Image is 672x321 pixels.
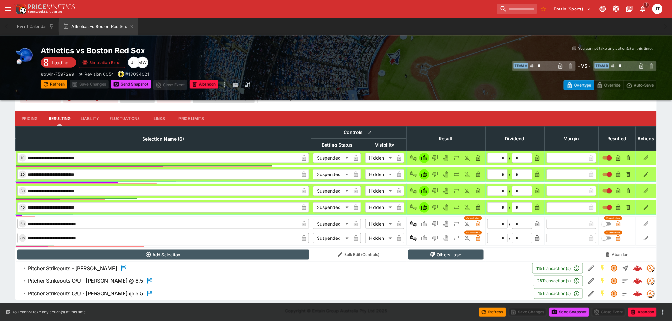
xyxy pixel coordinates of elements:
div: bwin [118,71,124,77]
button: Push [452,219,462,229]
span: Overridden [466,231,480,235]
img: tradingmodel [647,290,654,297]
button: Price Limits [174,111,209,126]
button: Liability [76,111,104,126]
div: 67e05213-8fad-48ba-af6d-e7a97230bd73 [633,277,642,285]
div: Hidden [365,186,394,196]
th: Margin [545,126,599,151]
div: / [509,221,511,227]
button: Void [441,233,451,243]
span: Mark an event as closed and abandoned. [628,308,657,315]
span: Team B [595,63,609,69]
button: Pricing [15,111,44,126]
div: Joshua Thomson [652,4,662,14]
button: Resulting [44,111,76,126]
button: Void [441,186,451,196]
button: Win [419,219,429,229]
button: Add Selection [17,250,309,260]
button: Eliminated In Play [462,186,473,196]
span: Mark an event as closed and abandoned. [190,81,218,87]
div: Hidden [365,169,394,180]
button: Totals [620,288,631,299]
button: Abandon [601,250,634,260]
div: Hidden [365,219,394,229]
div: Suspended [313,153,351,163]
span: 10 [19,156,26,160]
button: more [221,80,229,90]
button: Win [419,169,429,180]
button: SGM Enabled [597,288,608,299]
button: Bulk edit [366,128,374,137]
button: Eliminated In Play [462,202,473,213]
span: 20 [19,172,26,177]
div: Suspended [313,219,351,229]
div: / [509,235,511,242]
p: Revision 6054 [84,71,114,77]
div: Suspended [313,202,351,213]
button: Push [452,169,462,180]
button: Lose [430,233,440,243]
span: 1 [643,2,650,8]
button: Straight [620,263,631,274]
button: Void [441,202,451,213]
th: Dividend [486,126,545,151]
span: Overridden [606,231,620,235]
button: Refresh [41,80,67,89]
span: 30 [19,189,26,193]
div: Start From [564,80,657,90]
th: Result [407,126,486,151]
button: Eliminated In Play [462,153,473,163]
button: Lose [430,219,440,229]
button: Pitcher Strikeouts O/U - [PERSON_NAME] @ 8.5 [15,275,533,287]
button: Suspended [608,288,620,299]
button: Notifications [637,3,648,15]
p: Copy To Clipboard [41,71,74,77]
button: Event Calendar [13,18,58,36]
button: Links [145,111,174,126]
img: PriceKinetics Logo [14,3,27,15]
button: Documentation [624,3,635,15]
button: Not Set [408,219,419,229]
div: Michael Wilczynski [137,57,148,68]
p: You cannot take any action(s) at this time. [578,46,653,51]
span: 60 [19,236,26,240]
button: Eliminated In Play [462,169,473,180]
button: Joshua Thomson [650,2,664,16]
img: tradingmodel [647,278,654,285]
button: Win [419,186,429,196]
button: Eliminated In Play [462,233,473,243]
p: Auto-Save [634,82,654,88]
span: 50 [19,222,26,226]
div: Joshua Thomson [128,57,139,68]
button: Send Snapshot [111,80,151,89]
button: 15Transaction(s) [534,288,583,299]
img: logo-cerberus--red.svg [633,289,642,298]
th: Resulted [599,126,636,151]
th: Actions [636,126,657,151]
button: Push [452,202,462,213]
img: tradingmodel [647,265,654,272]
p: You cannot take any action(s) at this time. [12,309,87,315]
button: Not Set [408,153,419,163]
button: Athletics vs Boston Red Sox [59,18,138,36]
span: Selection Name (6) [136,135,191,143]
input: search [497,4,537,14]
button: Send Snapshot [549,308,589,317]
button: Connected to PK [597,3,608,15]
button: Totals [620,275,631,287]
button: Select Tenant [550,4,595,14]
h6: Pitcher Strikeouts O/U - [PERSON_NAME] @ 5.5 [28,291,143,297]
button: Suspended [608,263,620,274]
button: Eliminated In Play [462,219,473,229]
button: Win [419,153,429,163]
svg: Suspended [610,290,618,298]
h6: - VS - [578,62,591,69]
img: logo-cerberus--red.svg [633,277,642,285]
span: 40 [19,205,26,210]
svg: Suspended [610,265,618,272]
button: Edit Detail [586,263,597,274]
div: Suspended [313,233,351,243]
button: Void [441,219,451,229]
button: Pitcher Strikeouts - [PERSON_NAME] [15,262,532,275]
img: Sportsbook Management [28,10,62,13]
